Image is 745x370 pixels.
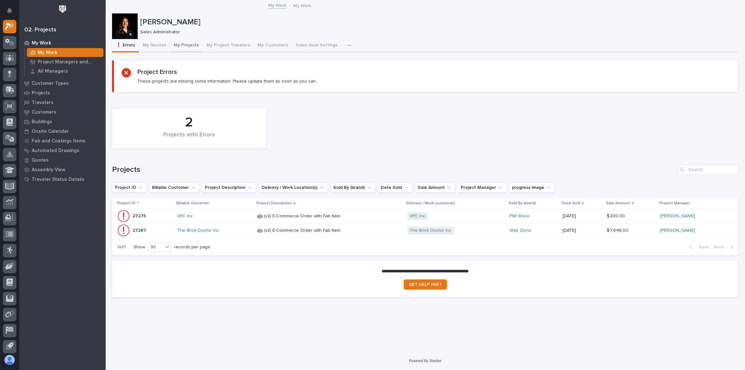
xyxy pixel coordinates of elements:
button: Project Manager [458,182,506,193]
a: Traveler Status Details [19,174,106,184]
a: Buildings [19,117,106,126]
div: 02. Projects [24,27,56,34]
p: Automated Drawings [32,148,79,154]
a: My Work [19,38,106,48]
p: Onsite Calendar [32,129,69,134]
p: Quotes [32,157,49,163]
button: Notifications [3,4,16,17]
p: Billable Customer [176,200,209,207]
button: Delivery / Work Location(s) [259,182,328,193]
p: Sale Amount [606,200,630,207]
button: My Projects [170,39,203,52]
a: My Work [269,1,287,9]
h2: Project Errors [137,68,177,76]
button: progress image [509,182,555,193]
a: Assembly View [19,165,106,174]
a: Quotes [19,155,106,165]
p: Projects [32,90,50,96]
button: users-avatar [3,353,16,367]
button: Project ID [112,182,147,193]
p: 27275 [133,212,147,219]
p: My Work [32,40,51,46]
a: The Brick Doctor Inc [410,228,452,233]
a: VPC Inc [177,213,193,219]
p: Fab and Coatings Items [32,138,85,144]
a: [PERSON_NAME] [660,228,695,233]
a: Project Managers and Engineers [25,57,106,66]
p: Traveler Status Details [32,177,85,182]
div: Projects with Errors [123,132,255,145]
img: Workspace Logo [57,3,69,15]
button: Sales Goal Settings [292,39,341,52]
p: Sold By (brand) [509,200,536,207]
input: Search [678,165,739,175]
a: Automated Drawings [19,146,106,155]
button: My Customers [254,39,292,52]
span: Back [695,244,709,250]
tr: 2728727287 The Brick Doctor Inc 🤖 (v2) E-Commerce Order with Fab Item🤖 (v2) E-Commerce Order with... [112,223,739,238]
p: 🤖 (v2) E-Commerce Order with Fab Item [257,212,342,219]
button: Back [684,244,711,250]
a: VPC Inc [410,213,425,219]
p: Customers [32,109,56,115]
a: Onsite Calendar [19,126,106,136]
a: Fab and Coatings Items [19,136,106,146]
div: 2 [123,115,255,131]
p: [PERSON_NAME] [140,18,736,27]
p: All Managers [38,68,68,74]
a: All Managers [25,67,106,76]
a: Projects [19,88,106,98]
h1: Projects [112,165,675,174]
p: Sales Administrator [140,29,733,35]
a: My Work [25,48,106,57]
p: [DATE] [563,228,602,233]
a: [PERSON_NAME] [660,213,695,219]
a: The Brick Doctor Inc [177,228,219,233]
p: Assembly View [32,167,65,173]
p: Travelers [32,100,53,106]
p: 🤖 (v2) E-Commerce Order with Fab Item [257,227,342,233]
p: [DATE] [563,213,602,219]
p: $ 7,646.00 [607,227,630,233]
p: Project Manager [660,200,690,207]
a: Customers [19,107,106,117]
p: Buildings [32,119,52,125]
p: My Work [294,2,312,9]
a: Stair Zone [509,228,531,233]
span: GET HELP FAST [409,282,442,287]
button: ❗ Errors [112,39,139,52]
p: Project Managers and Engineers [38,59,101,65]
span: Next [714,244,728,250]
p: 1 of 1 [112,239,131,255]
a: Travelers [19,98,106,107]
button: My Quotes [139,39,170,52]
div: Notifications [8,8,16,18]
p: records per page [174,245,210,250]
p: Customer Types [32,81,69,86]
p: Show [134,245,145,250]
p: $ 200.00 [607,212,626,219]
button: Project Description [202,182,256,193]
p: 27287 [133,227,148,233]
button: My Project Travelers [203,39,254,52]
a: Powered By Stacker [409,359,441,363]
p: These projects are missing some information. Please update them as soon as you can. [137,78,317,84]
p: Project Description [256,200,292,207]
a: PWI Store [509,213,530,219]
p: Project ID [117,200,135,207]
button: Next [711,244,739,250]
button: Date Sold [378,182,412,193]
p: My Work [38,50,57,56]
div: 30 [148,244,163,251]
tr: 2727527275 VPC Inc 🤖 (v2) E-Commerce Order with Fab Item🤖 (v2) E-Commerce Order with Fab Item VPC... [112,209,739,223]
p: Date Sold [562,200,580,207]
button: Billable Customer [149,182,199,193]
p: Delivery / Work Location(s) [407,200,456,207]
button: Sold By (brand) [330,182,375,193]
button: Sale Amount [415,182,455,193]
a: Customer Types [19,78,106,88]
a: GET HELP FAST [404,279,447,290]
